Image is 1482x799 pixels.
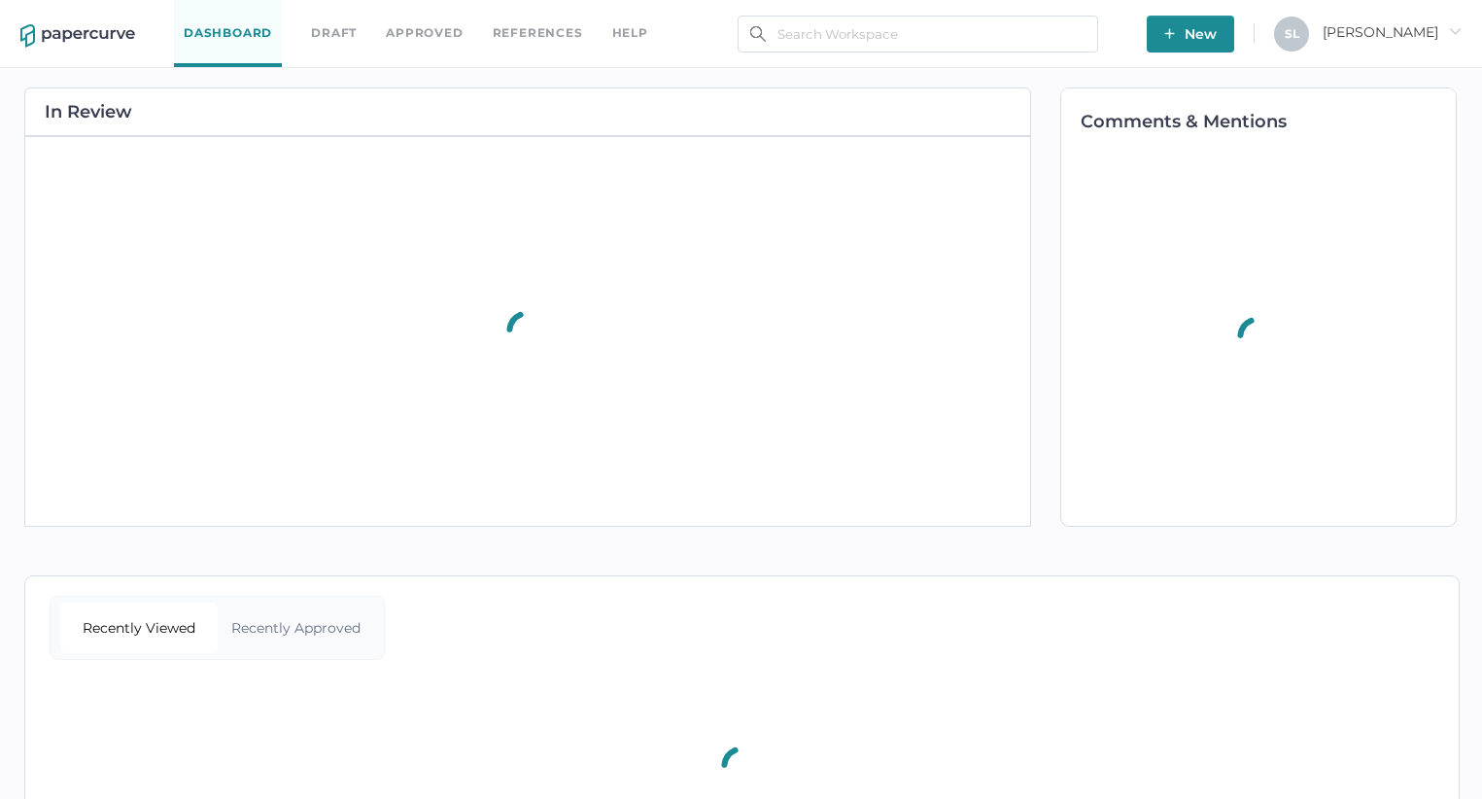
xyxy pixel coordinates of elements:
[493,22,583,44] a: References
[1081,113,1456,130] h2: Comments & Mentions
[386,22,463,44] a: Approved
[738,16,1098,52] input: Search Workspace
[488,287,568,376] div: animation
[750,26,766,42] img: search.bf03fe8b.svg
[612,22,648,44] div: help
[60,603,218,653] div: Recently Viewed
[20,24,135,48] img: papercurve-logo-colour.7244d18c.svg
[1448,24,1462,38] i: arrow_right
[311,22,357,44] a: Draft
[1164,16,1217,52] span: New
[1164,28,1175,39] img: plus-white.e19ec114.svg
[1323,23,1462,41] span: [PERSON_NAME]
[218,603,375,653] div: Recently Approved
[1219,293,1298,382] div: animation
[1147,16,1234,52] button: New
[1285,26,1299,41] span: S L
[45,103,132,121] h2: In Review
